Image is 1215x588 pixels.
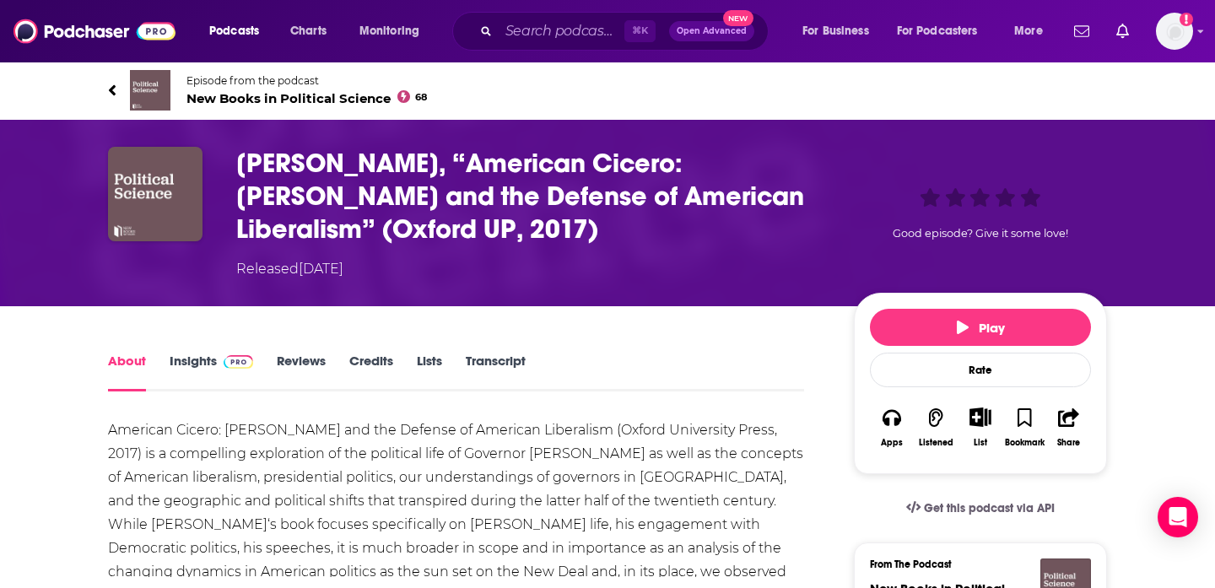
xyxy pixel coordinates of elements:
[417,353,442,391] a: Lists
[957,320,1005,336] span: Play
[1067,17,1096,46] a: Show notifications dropdown
[1156,13,1193,50] button: Show profile menu
[963,407,997,426] button: Show More Button
[893,488,1068,529] a: Get this podcast via API
[108,353,146,391] a: About
[881,438,903,448] div: Apps
[13,15,175,47] img: Podchaser - Follow, Share and Rate Podcasts
[209,19,259,43] span: Podcasts
[499,18,624,45] input: Search podcasts, credits, & more...
[290,19,327,43] span: Charts
[130,70,170,111] img: New Books in Political Science
[958,396,1002,458] div: Show More ButtonList
[1002,396,1046,458] button: Bookmark
[870,396,914,458] button: Apps
[893,227,1068,240] span: Good episode? Give it some love!
[415,94,427,101] span: 68
[468,12,785,51] div: Search podcasts, credits, & more...
[1156,13,1193,50] img: User Profile
[723,10,753,26] span: New
[186,90,427,106] span: New Books in Political Science
[802,19,869,43] span: For Business
[108,70,1107,111] a: New Books in Political ScienceEpisode from the podcastNew Books in Political Science68
[914,396,958,458] button: Listened
[1047,396,1091,458] button: Share
[1156,13,1193,50] span: Logged in as anyalola
[870,309,1091,346] button: Play
[870,558,1077,570] h3: From The Podcast
[236,259,343,279] div: Released [DATE]
[466,353,526,391] a: Transcript
[1110,17,1136,46] a: Show notifications dropdown
[1005,438,1045,448] div: Bookmark
[186,74,427,87] span: Episode from the podcast
[1180,13,1193,26] svg: Add a profile image
[236,147,827,245] h1: Saladin Ambar, “American Cicero: Mario Cuomo and the Defense of American Liberalism” (Oxford UP, ...
[279,18,337,45] a: Charts
[974,437,987,448] div: List
[897,19,978,43] span: For Podcasters
[1014,19,1043,43] span: More
[359,19,419,43] span: Monitoring
[349,353,393,391] a: Credits
[924,501,1055,515] span: Get this podcast via API
[669,21,754,41] button: Open AdvancedNew
[224,355,253,369] img: Podchaser Pro
[624,20,656,42] span: ⌘ K
[886,18,1002,45] button: open menu
[108,147,202,241] img: Saladin Ambar, “American Cicero: Mario Cuomo and the Defense of American Liberalism” (Oxford UP, ...
[1002,18,1064,45] button: open menu
[170,353,253,391] a: InsightsPodchaser Pro
[870,353,1091,387] div: Rate
[197,18,281,45] button: open menu
[1158,497,1198,537] div: Open Intercom Messenger
[1057,438,1080,448] div: Share
[791,18,890,45] button: open menu
[919,438,953,448] div: Listened
[277,353,326,391] a: Reviews
[677,27,747,35] span: Open Advanced
[348,18,441,45] button: open menu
